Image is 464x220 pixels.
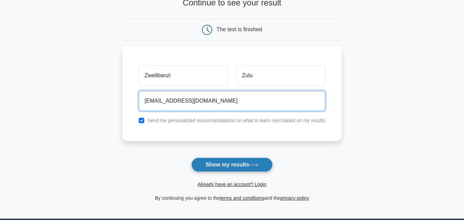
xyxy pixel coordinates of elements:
div: By continuing you agree to the and the [118,194,346,202]
a: terms and conditions [220,195,264,201]
button: Show my results [191,158,272,172]
a: Already have an account? Login [197,182,266,187]
div: The test is finished [216,26,262,32]
input: Email [139,91,325,111]
label: Send me personalized recommendations on what to learn next based on my results [147,118,325,123]
input: Last name [236,66,325,85]
a: privacy policy [280,195,309,201]
input: First name [139,66,228,85]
